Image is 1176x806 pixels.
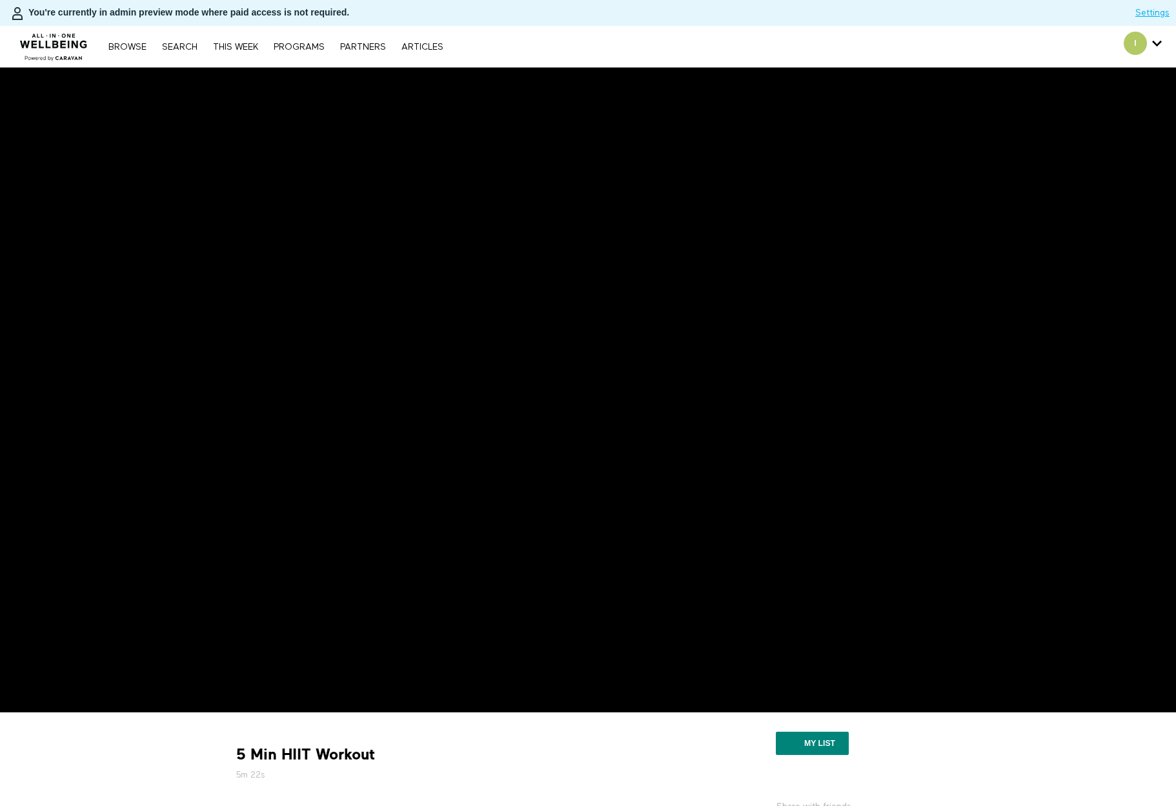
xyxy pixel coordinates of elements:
a: Search [156,43,204,52]
img: CARAVAN [15,24,93,63]
img: person-bdfc0eaa9744423c596e6e1c01710c89950b1dff7c83b5d61d716cfd8139584f.svg [10,6,25,21]
nav: Primary [102,40,449,53]
a: THIS WEEK [207,43,265,52]
h5: 5m 22s [236,769,669,781]
button: My list [776,732,849,755]
a: Settings [1135,6,1170,19]
a: PROGRAMS [267,43,331,52]
a: ARTICLES [395,43,450,52]
a: Browse [102,43,153,52]
div: Secondary [1114,26,1171,67]
a: PARTNERS [334,43,392,52]
strong: 5 Min HIIT Workout [236,745,375,765]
